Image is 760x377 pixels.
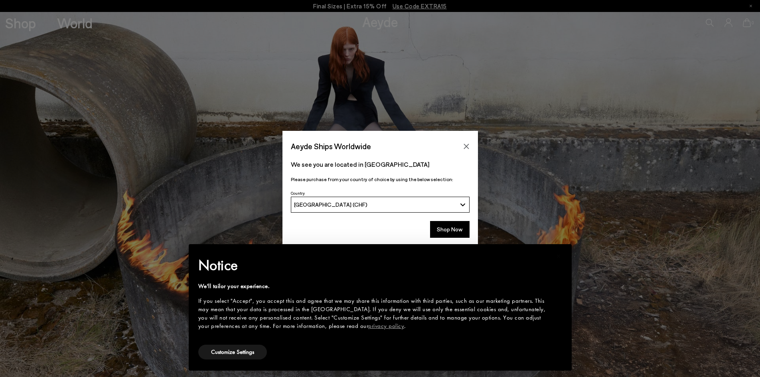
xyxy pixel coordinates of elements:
button: Shop Now [430,221,470,238]
span: × [556,250,561,262]
span: [GEOGRAPHIC_DATA] (CHF) [294,201,367,208]
h2: Notice [198,255,549,276]
button: Close this notice [549,247,569,266]
span: Country [291,191,305,195]
p: We see you are located in [GEOGRAPHIC_DATA] [291,160,470,169]
button: Customize Settings [198,345,267,359]
button: Close [460,140,472,152]
p: Please purchase from your country of choice by using the below selection: [291,176,470,183]
span: Aeyde Ships Worldwide [291,139,371,153]
div: We'll tailor your experience. [198,282,549,290]
a: privacy policy [368,322,404,330]
div: If you select "Accept", you accept this and agree that we may share this information with third p... [198,297,549,330]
